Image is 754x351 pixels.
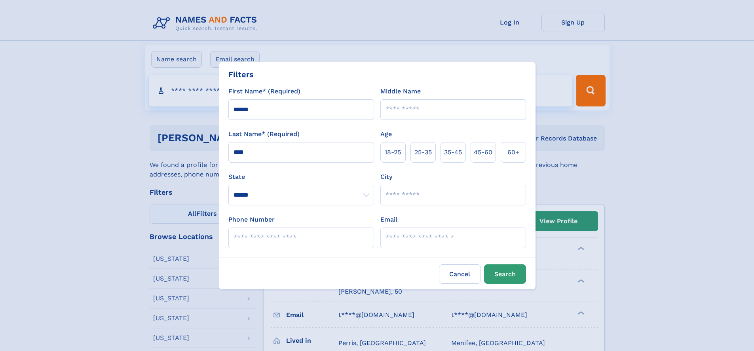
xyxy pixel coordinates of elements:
button: Search [484,264,526,284]
span: 60+ [507,148,519,157]
span: 18‑25 [385,148,401,157]
label: State [228,172,374,182]
label: City [380,172,392,182]
label: Phone Number [228,215,275,224]
div: Filters [228,68,254,80]
label: Age [380,129,392,139]
span: 45‑60 [474,148,492,157]
label: Middle Name [380,87,421,96]
label: First Name* (Required) [228,87,300,96]
label: Cancel [439,264,481,284]
label: Last Name* (Required) [228,129,300,139]
label: Email [380,215,397,224]
span: 35‑45 [444,148,462,157]
span: 25‑35 [414,148,432,157]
